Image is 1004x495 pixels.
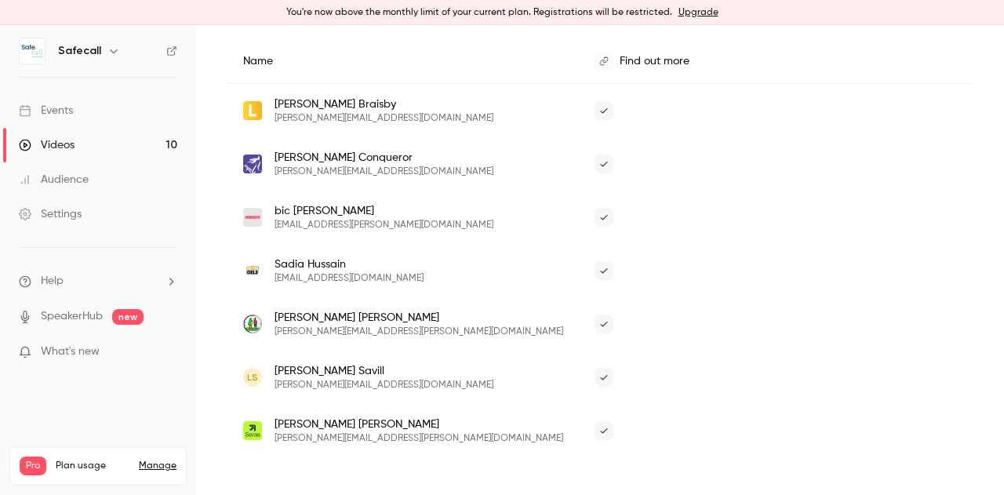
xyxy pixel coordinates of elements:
div: Name [227,39,579,84]
span: bic [PERSON_NAME] [275,203,493,219]
span: new [112,309,144,325]
img: Safecall [20,38,45,64]
span: [PERSON_NAME][EMAIL_ADDRESS][PERSON_NAME][DOMAIN_NAME] [275,326,563,338]
div: Events [19,103,73,118]
img: street-child.org [243,261,262,280]
span: Sadia Hussain [275,257,424,272]
span: Pro [20,457,46,475]
iframe: Noticeable Trigger [158,345,177,359]
span: [PERSON_NAME] Braisby [275,96,493,112]
span: [EMAIL_ADDRESS][PERSON_NAME][DOMAIN_NAME] [275,219,493,231]
span: [PERSON_NAME] Savill [275,363,493,379]
span: [PERSON_NAME][EMAIL_ADDRESS][PERSON_NAME][DOMAIN_NAME] [275,432,563,445]
span: [PERSON_NAME] [PERSON_NAME] [275,310,563,326]
span: [PERSON_NAME][EMAIL_ADDRESS][DOMAIN_NAME] [275,166,493,178]
span: Plan usage [56,460,129,472]
div: Audience [19,172,89,187]
span: [PERSON_NAME] [PERSON_NAME] [275,417,563,432]
span: LS [247,370,258,384]
span: Find out more [620,56,689,67]
span: [EMAIL_ADDRESS][DOMAIN_NAME] [275,272,424,285]
a: SpeakerHub [41,308,103,325]
div: Videos [19,137,75,153]
span: What's new [41,344,100,360]
div: Settings [19,206,82,222]
img: landbay.co.uk [243,101,262,120]
span: Help [41,273,64,289]
a: Manage [139,460,176,472]
span: [PERSON_NAME][EMAIL_ADDRESS][DOMAIN_NAME] [275,112,493,125]
a: Upgrade [678,6,718,19]
img: seras.co.uk [243,421,262,440]
span: [PERSON_NAME] Conqueror [275,150,493,166]
span: [PERSON_NAME][EMAIL_ADDRESS][DOMAIN_NAME] [275,379,493,391]
img: baesystems.com [243,208,262,227]
img: nra.org.uk [243,315,262,333]
img: careerswales.gov.wales [243,155,262,173]
h6: Safecall [58,43,101,59]
li: help-dropdown-opener [19,273,177,289]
